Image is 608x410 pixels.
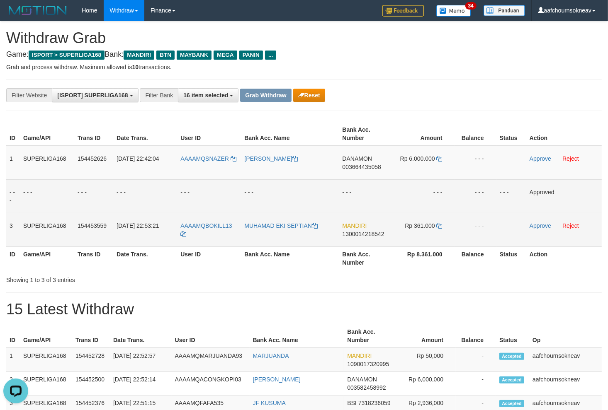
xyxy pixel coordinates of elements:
th: Game/API [20,324,72,348]
td: 2 [6,372,20,396]
th: Status [496,324,529,348]
th: Bank Acc. Number [344,324,395,348]
button: Open LiveChat chat widget [3,3,28,28]
td: - - - [20,179,74,213]
th: Status [496,246,526,270]
td: - - - [392,179,455,213]
span: Copy 003582458992 to clipboard [347,384,386,391]
th: Bank Acc. Name [241,246,339,270]
button: 16 item selected [178,88,238,102]
span: MANDIRI [343,222,367,229]
td: - - - [496,179,526,213]
span: [ISPORT] SUPERLIGA168 [57,92,128,99]
th: Action [526,246,602,270]
td: - - - [455,146,496,180]
td: 154452728 [72,348,110,372]
a: Reject [562,222,579,229]
span: AAAAMQSNAZER [180,155,229,162]
strong: 10 [132,64,139,70]
td: 1 [6,348,20,372]
h1: 15 Latest Withdraw [6,301,602,318]
th: Date Trans. [110,324,172,348]
img: MOTION_logo.png [6,4,69,17]
th: User ID [177,246,241,270]
span: Rp 6.000.000 [400,155,435,162]
span: MAYBANK [177,51,212,60]
td: - - - [6,179,20,213]
td: AAAAMQMARJUANDA93 [172,348,250,372]
a: Approve [530,155,551,162]
td: - - - [74,179,113,213]
div: Filter Bank [140,88,178,102]
th: Amount [392,122,455,146]
span: BTN [156,51,175,60]
th: Trans ID [74,122,113,146]
th: Bank Acc. Name [250,324,344,348]
th: User ID [177,122,241,146]
img: panduan.png [484,5,525,16]
th: Amount [395,324,456,348]
th: Date Trans. [113,122,177,146]
span: PANIN [239,51,263,60]
td: 3 [6,213,20,246]
img: Feedback.jpg [382,5,424,17]
a: [PERSON_NAME] [253,376,301,383]
span: Copy 7318236059 to clipboard [358,400,391,406]
h1: Withdraw Grab [6,30,602,46]
td: - [456,372,496,396]
th: ID [6,246,20,270]
td: aafchournsokneav [529,348,602,372]
th: Bank Acc. Number [339,246,392,270]
th: Status [496,122,526,146]
td: Rp 50,000 [395,348,456,372]
a: Copy 6000000 to clipboard [437,155,443,162]
td: SUPERLIGA168 [20,372,72,396]
a: Approve [530,222,551,229]
span: DANAMON [347,376,377,383]
span: BSI [347,400,357,406]
a: [PERSON_NAME] [244,155,298,162]
th: Game/API [20,246,74,270]
td: - - - [113,179,177,213]
div: Showing 1 to 3 of 3 entries [6,273,247,284]
th: ID [6,122,20,146]
span: ... [265,51,276,60]
span: Rp 361.000 [405,222,435,229]
td: - - - [455,179,496,213]
a: AAAAMQBOKILL13 [180,222,232,237]
a: MARJUANDA [253,352,289,359]
td: - [456,348,496,372]
th: Action [526,122,602,146]
td: - - - [339,179,392,213]
td: [DATE] 22:52:57 [110,348,172,372]
th: Game/API [20,122,74,146]
button: Grab Withdraw [240,89,291,102]
span: [DATE] 22:42:04 [117,155,159,162]
a: AAAAMQSNAZER [180,155,236,162]
div: Filter Website [6,88,52,102]
th: Rp 8.361.000 [392,246,455,270]
th: Balance [455,122,496,146]
th: Balance [455,246,496,270]
h4: Game: Bank: [6,51,602,59]
td: aafchournsokneav [529,372,602,396]
th: Date Trans. [113,246,177,270]
span: 16 item selected [183,92,228,99]
a: Reject [562,155,579,162]
th: ID [6,324,20,348]
td: SUPERLIGA168 [20,213,74,246]
button: Reset [293,89,325,102]
td: - - - [177,179,241,213]
p: Grab and process withdraw. Maximum allowed is transactions. [6,63,602,71]
td: Approved [526,179,602,213]
span: 34 [465,2,477,10]
span: MANDIRI [124,51,154,60]
span: 154453559 [78,222,107,229]
th: Op [529,324,602,348]
th: Bank Acc. Name [241,122,339,146]
span: DANAMON [343,155,372,162]
td: SUPERLIGA168 [20,146,74,180]
td: SUPERLIGA168 [20,348,72,372]
span: Accepted [499,353,524,360]
td: Rp 6,000,000 [395,372,456,396]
